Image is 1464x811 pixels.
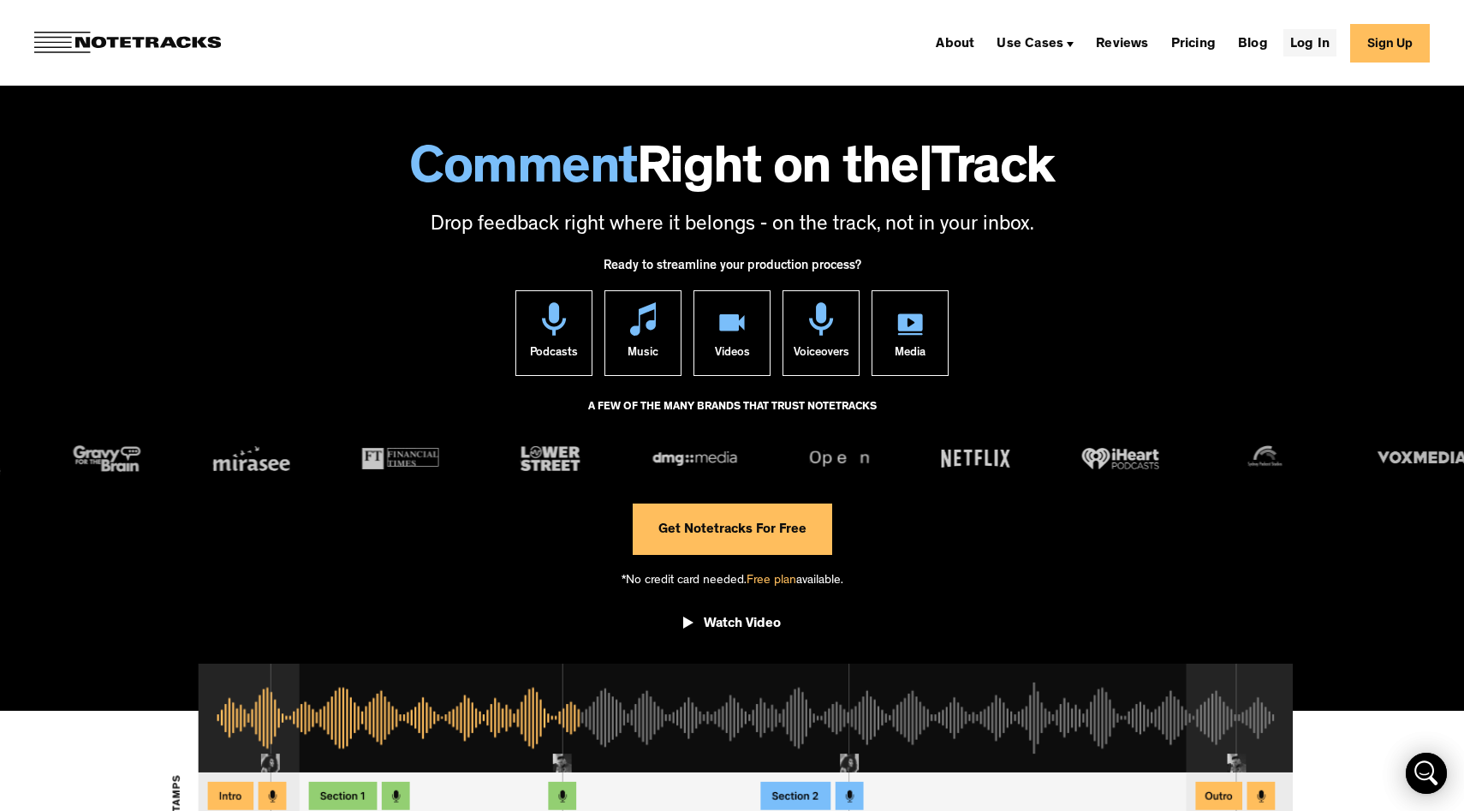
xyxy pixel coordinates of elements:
[1406,753,1447,794] div: Open Intercom Messenger
[683,603,781,651] a: open lightbox
[990,29,1080,57] div: Use Cases
[794,336,849,375] div: Voiceovers
[1231,29,1275,57] a: Blog
[622,555,843,604] div: *No credit card needed. available.
[604,249,861,290] div: Ready to streamline your production process?
[919,146,932,199] span: |
[693,290,771,376] a: Videos
[872,290,949,376] a: Media
[895,336,925,375] div: Media
[1164,29,1223,57] a: Pricing
[633,504,832,555] a: Get Notetracks For Free
[515,290,592,376] a: Podcasts
[628,336,658,375] div: Music
[929,29,981,57] a: About
[17,212,1447,241] p: Drop feedback right where it belongs - on the track, not in your inbox.
[997,38,1063,51] div: Use Cases
[1350,24,1430,63] a: Sign Up
[17,146,1447,199] h1: Right on the Track
[604,290,681,376] a: Music
[747,575,796,587] span: Free plan
[588,393,877,439] div: A FEW OF THE MANY BRANDS THAT TRUST NOTETRACKS
[409,146,637,199] span: Comment
[1283,29,1336,57] a: Log In
[530,336,578,375] div: Podcasts
[704,616,781,633] div: Watch Video
[1089,29,1155,57] a: Reviews
[715,336,750,375] div: Videos
[783,290,860,376] a: Voiceovers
